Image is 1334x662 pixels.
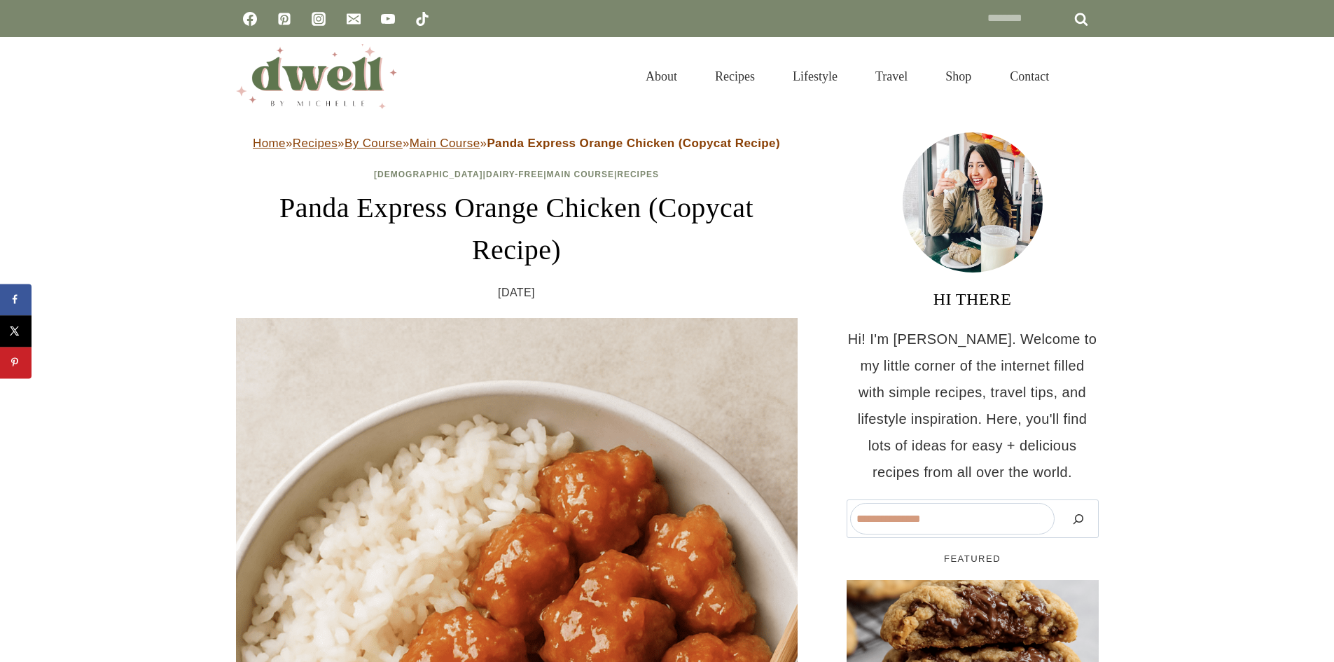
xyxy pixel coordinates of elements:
[1062,503,1095,535] button: Search
[340,5,368,33] a: Email
[487,137,780,150] strong: Panda Express Orange Chicken (Copycat Recipe)
[627,52,696,101] a: About
[627,52,1067,101] nav: Primary Navigation
[374,5,402,33] a: YouTube
[305,5,333,33] a: Instagram
[498,282,535,303] time: [DATE]
[410,137,480,150] a: Main Course
[547,170,614,179] a: Main Course
[991,52,1068,101] a: Contact
[374,170,483,179] a: [DEMOGRAPHIC_DATA]
[856,52,926,101] a: Travel
[236,44,397,109] img: DWELL by michelle
[847,552,1099,566] h5: FEATURED
[293,137,338,150] a: Recipes
[253,137,780,150] span: » » » »
[408,5,436,33] a: TikTok
[617,170,659,179] a: Recipes
[236,5,264,33] a: Facebook
[374,170,659,179] span: | | |
[486,170,543,179] a: Dairy-Free
[696,52,774,101] a: Recipes
[847,287,1099,312] h3: HI THERE
[1075,64,1099,88] button: View Search Form
[847,326,1099,485] p: Hi! I'm [PERSON_NAME]. Welcome to my little corner of the internet filled with simple recipes, tr...
[253,137,286,150] a: Home
[926,52,990,101] a: Shop
[236,187,798,271] h1: Panda Express Orange Chicken (Copycat Recipe)
[270,5,298,33] a: Pinterest
[774,52,856,101] a: Lifestyle
[345,137,403,150] a: By Course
